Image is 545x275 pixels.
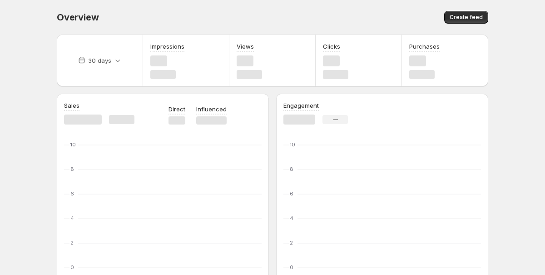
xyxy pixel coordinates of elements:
[70,190,74,197] text: 6
[57,12,99,23] span: Overview
[290,190,293,197] text: 6
[323,42,340,51] h3: Clicks
[290,141,295,148] text: 10
[150,42,184,51] h3: Impressions
[283,101,319,110] h3: Engagement
[290,240,293,246] text: 2
[290,166,293,172] text: 8
[450,14,483,21] span: Create feed
[290,264,293,270] text: 0
[70,240,74,246] text: 2
[444,11,488,24] button: Create feed
[237,42,254,51] h3: Views
[70,141,76,148] text: 10
[64,101,79,110] h3: Sales
[196,105,227,114] p: Influenced
[70,166,74,172] text: 8
[168,105,185,114] p: Direct
[70,215,74,221] text: 4
[88,56,111,65] p: 30 days
[409,42,440,51] h3: Purchases
[290,215,293,221] text: 4
[70,264,74,270] text: 0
